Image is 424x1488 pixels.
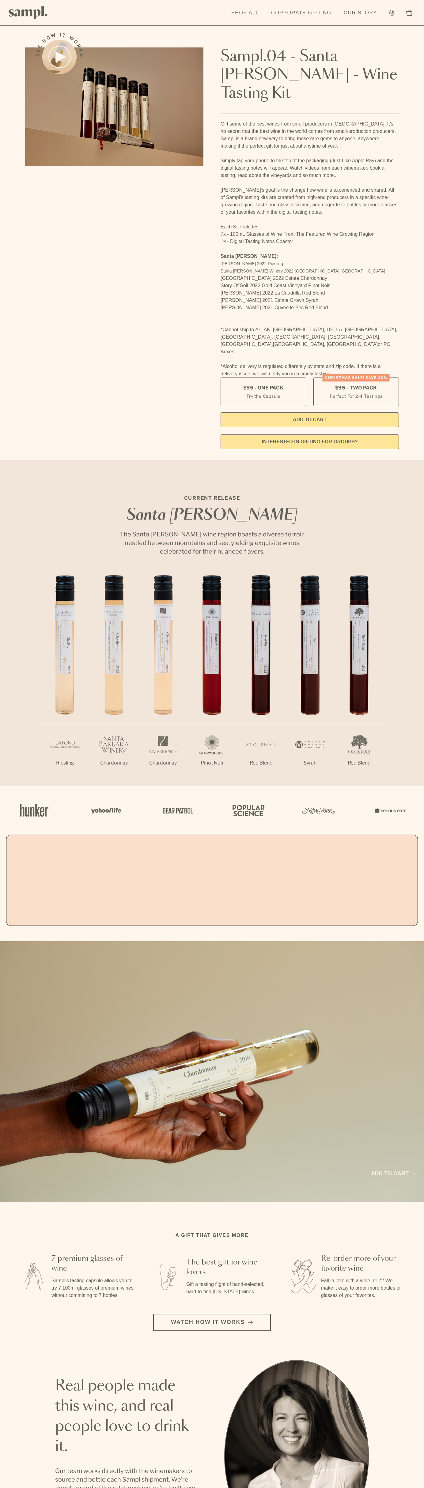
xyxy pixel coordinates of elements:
a: Shop All [228,6,262,20]
small: Perfect For 2-4 Tastings [330,393,382,399]
p: Gift a tasting flight of hand-selected, hard-to-find [US_STATE] wines. [186,1281,270,1295]
img: Sampl logo [9,6,48,19]
img: Artboard_5_7fdae55a-36fd-43f7-8bfd-f74a06a2878e_x450.png [158,797,195,824]
p: Chardonnay [89,759,138,767]
img: Artboard_3_0b291449-6e8c-4d07-b2c2-3f3601a19cd1_x450.png [300,797,337,824]
div: Gift some of the best wines from small producers in [GEOGRAPHIC_DATA]. It’s no secret that the be... [221,120,399,378]
li: [PERSON_NAME] 2022 La Cuadrilla Red Blend [221,289,399,297]
a: interested in gifting for groups? [221,434,399,449]
img: Sampl.04 - Santa Barbara - Wine Tasting Kit [25,47,203,166]
h3: 7 premium glasses of wine [51,1254,135,1273]
h2: A gift that gives more [176,1232,249,1239]
p: Fall in love with a wine, or 7? We make it easy to order more bottles or glasses of your favorites. [321,1277,404,1299]
span: [GEOGRAPHIC_DATA], [GEOGRAPHIC_DATA] [273,342,378,347]
div: Christmas SALE! Save 20% [323,374,390,381]
span: Santa [PERSON_NAME] Winery 2022 [GEOGRAPHIC_DATA] [GEOGRAPHIC_DATA] [221,269,385,273]
p: Chardonnay [138,759,187,767]
a: Add to cart [371,1170,415,1178]
img: Artboard_4_28b4d326-c26e-48f9-9c80-911f17d6414e_x450.png [229,797,266,824]
p: Syrah [286,759,335,767]
button: See how it works [42,40,77,74]
p: Riesling [40,759,89,767]
li: 4 / 7 [187,575,237,786]
li: [PERSON_NAME] 2021 Cuvee le Bec Red Blend [221,304,399,311]
button: Add to Cart [221,412,399,427]
h1: Sampl.04 - Santa [PERSON_NAME] - Wine Tasting Kit [221,47,399,103]
img: Artboard_7_5b34974b-f019-449e-91fb-745f8d0877ee_x450.png [371,797,408,824]
a: Corporate Gifting [268,6,335,20]
li: 1 / 7 [40,575,89,786]
li: Story Of Soil 2022 Gold Coast Vineyard Pinot Noir [221,282,399,289]
li: [PERSON_NAME] 2021 Estate Grown Syrah [221,297,399,304]
h3: The best gift for wine lovers [186,1257,270,1277]
p: The Santa [PERSON_NAME] wine region boasts a diverse terroir, nestled between mountains and sea, ... [114,530,310,556]
li: 3 / 7 [138,575,187,786]
img: Artboard_6_04f9a106-072f-468a-bdd7-f11783b05722_x450.png [87,797,124,824]
em: Santa [PERSON_NAME] [127,508,297,523]
span: $95 - Two Pack [335,385,377,391]
li: 7 / 7 [335,575,384,786]
li: [GEOGRAPHIC_DATA] 2022 Estate Chardonnay [221,275,399,282]
p: Red Blend [335,759,384,767]
h2: Real people made this wine, and real people love to drink it. [55,1376,200,1457]
h3: Re-order more of your favorite wine [321,1254,404,1273]
p: Sampl's tasting capsule allows you to try 7 100ml glasses of premium wines without committing to ... [51,1277,135,1299]
span: , [272,342,273,347]
a: Our Story [341,6,380,20]
li: 5 / 7 [237,575,286,786]
li: 2 / 7 [89,575,138,786]
strong: Santa [PERSON_NAME]: [221,254,278,259]
small: Try the Capsule [246,393,280,399]
img: Artboard_1_c8cd28af-0030-4af1-819c-248e302c7f06_x450.png [16,797,53,824]
p: Pinot Noir [187,759,237,767]
p: Red Blend [237,759,286,767]
span: $55 - One Pack [243,385,284,391]
li: 6 / 7 [286,575,335,786]
p: CURRENT RELEASE [114,494,310,502]
span: [PERSON_NAME] 2022 Riesling [221,261,283,266]
button: Watch how it works [153,1314,271,1331]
